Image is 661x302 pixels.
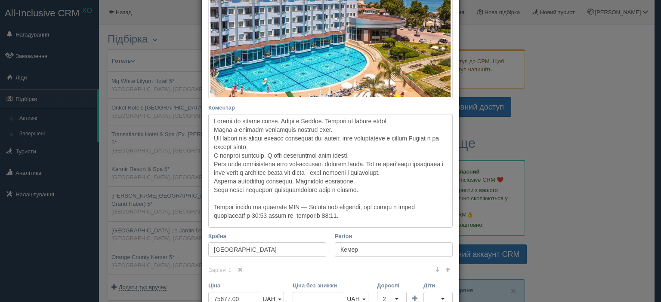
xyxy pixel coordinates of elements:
label: Ціна [208,281,284,290]
span: Варіант [208,267,252,273]
label: Регіон [335,232,453,240]
label: Ціна без знижки [293,281,368,290]
label: Діти [423,281,453,290]
span: 1 [228,267,231,273]
label: Дорослі [377,281,407,290]
label: Коментар [208,104,453,112]
label: Країна [208,232,326,240]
